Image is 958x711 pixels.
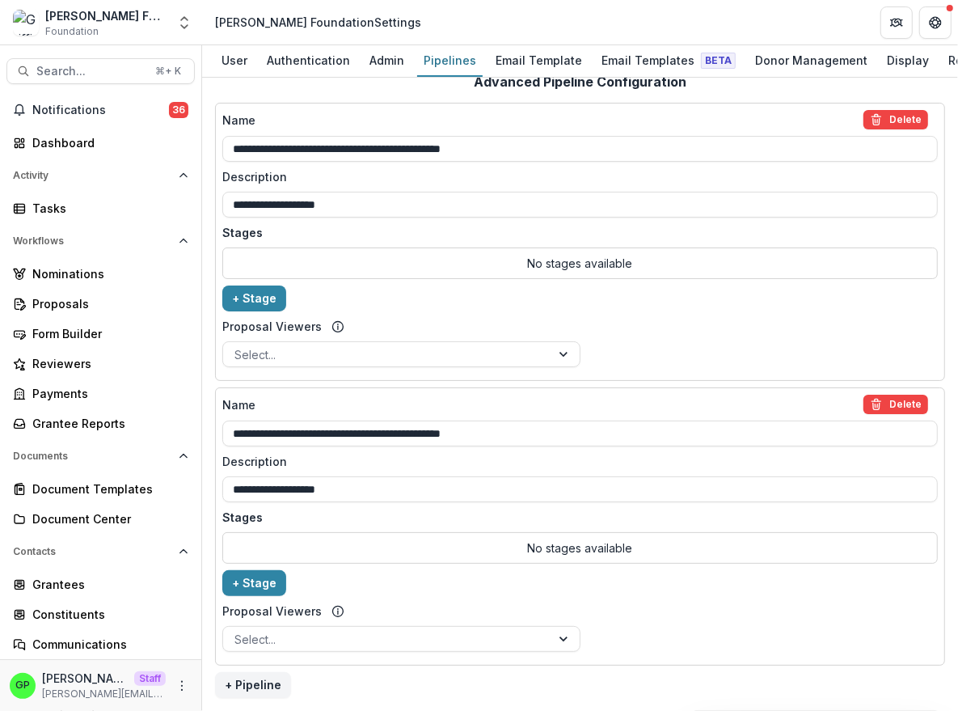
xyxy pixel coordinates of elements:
[6,601,195,628] a: Constituents
[32,606,182,623] div: Constituents
[172,676,192,696] button: More
[152,62,184,80] div: ⌘ + K
[15,680,30,691] div: Griffin Perry
[169,102,188,118] span: 36
[32,295,182,312] div: Proposals
[6,380,195,407] a: Payments
[13,10,39,36] img: Griffin Foundation
[13,235,172,247] span: Workflows
[595,45,742,77] a: Email Templates Beta
[474,74,686,90] h2: Advanced Pipeline Configuration
[42,670,128,687] p: [PERSON_NAME]
[222,248,938,279] p: No stages available
[489,45,589,77] a: Email Template
[6,443,195,469] button: Open Documents
[6,195,195,222] a: Tasks
[880,45,935,77] a: Display
[173,6,196,39] button: Open entity switcher
[222,286,286,311] button: + Stage
[749,49,874,72] div: Donor Management
[36,65,146,78] span: Search...
[6,290,195,317] a: Proposals
[6,410,195,437] a: Grantee Reports
[215,14,421,31] div: [PERSON_NAME] Foundation Settings
[863,110,928,129] button: delete
[417,45,483,77] a: Pipelines
[701,53,736,69] span: Beta
[222,532,938,564] p: No stages available
[222,570,286,596] button: + Stage
[32,576,182,593] div: Grantees
[880,6,913,39] button: Partners
[260,45,357,77] a: Authentication
[595,49,742,72] div: Email Templates
[209,11,428,34] nav: breadcrumb
[417,49,483,72] div: Pipelines
[45,24,99,39] span: Foundation
[6,228,195,254] button: Open Workflows
[880,49,935,72] div: Display
[134,671,166,686] p: Staff
[222,603,322,620] label: Proposal Viewers
[32,415,182,432] div: Grantee Reports
[32,636,182,653] div: Communications
[6,320,195,347] a: Form Builder
[863,395,928,414] button: delete
[363,45,411,77] a: Admin
[45,7,167,24] div: [PERSON_NAME] Foundation
[32,510,182,527] div: Document Center
[32,355,182,372] div: Reviewers
[489,49,589,72] div: Email Template
[6,539,195,565] button: Open Contacts
[6,129,195,156] a: Dashboard
[6,260,195,287] a: Nominations
[32,134,182,151] div: Dashboard
[215,45,254,77] a: User
[32,385,182,402] div: Payments
[42,687,166,701] p: [PERSON_NAME][EMAIL_ADDRESS][DOMAIN_NAME]
[6,476,195,502] a: Document Templates
[32,104,169,117] span: Notifications
[222,168,928,185] label: Description
[6,571,195,598] a: Grantees
[6,58,195,84] button: Search...
[222,112,255,129] p: Name
[13,546,172,557] span: Contacts
[215,49,254,72] div: User
[6,631,195,658] a: Communications
[222,224,938,241] p: Stages
[222,396,255,413] p: Name
[32,325,182,342] div: Form Builder
[919,6,952,39] button: Get Help
[6,97,195,123] button: Notifications36
[13,451,172,462] span: Documents
[260,49,357,72] div: Authentication
[222,453,928,470] label: Description
[222,509,938,526] p: Stages
[13,170,172,181] span: Activity
[215,672,291,698] button: + Pipeline
[363,49,411,72] div: Admin
[32,480,182,497] div: Document Templates
[6,506,195,532] a: Document Center
[749,45,874,77] a: Donor Management
[6,163,195,188] button: Open Activity
[222,318,322,335] label: Proposal Viewers
[32,265,182,282] div: Nominations
[32,200,182,217] div: Tasks
[6,350,195,377] a: Reviewers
